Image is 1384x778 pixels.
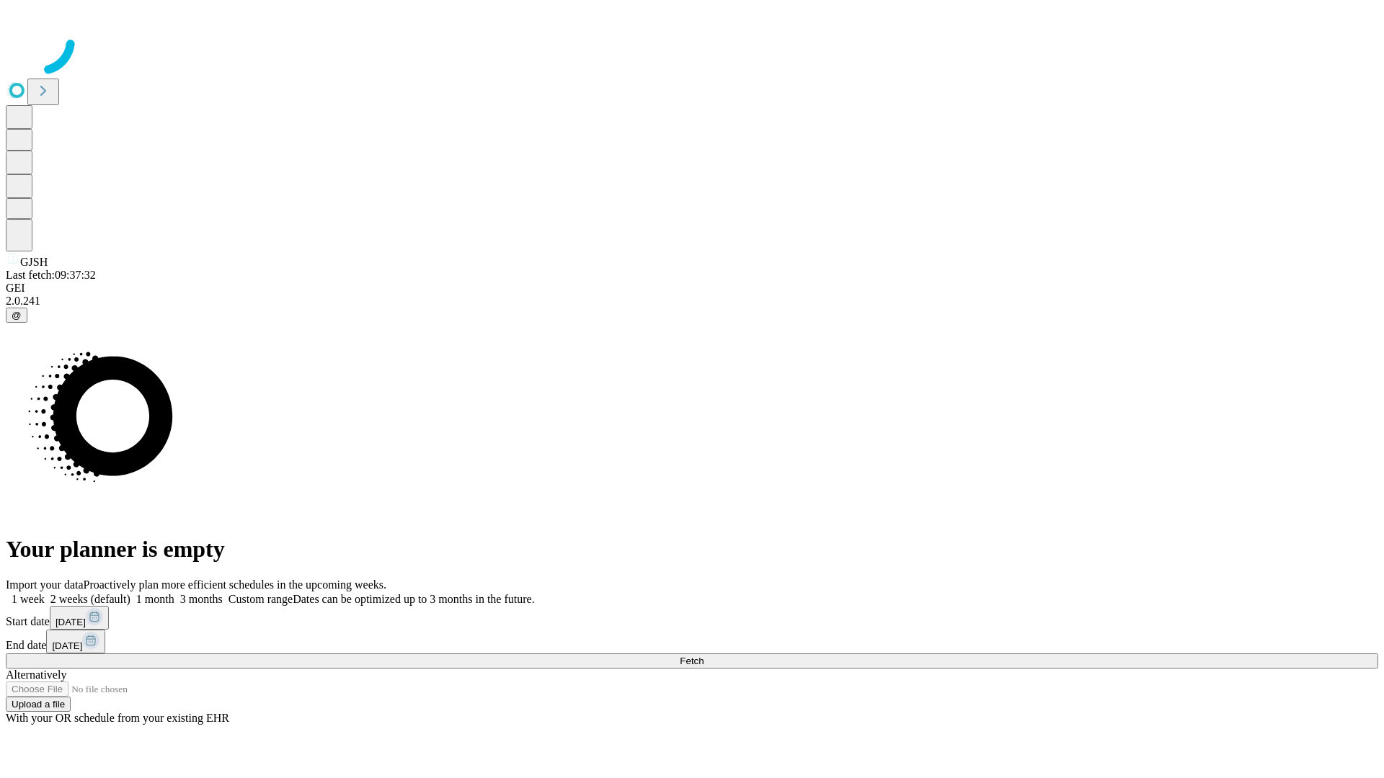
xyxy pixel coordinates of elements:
[56,617,86,627] span: [DATE]
[180,593,223,605] span: 3 months
[20,256,48,268] span: GJSH
[229,593,293,605] span: Custom range
[50,606,109,630] button: [DATE]
[6,630,1378,653] div: End date
[6,578,84,591] span: Import your data
[6,606,1378,630] div: Start date
[6,712,229,724] span: With your OR schedule from your existing EHR
[293,593,534,605] span: Dates can be optimized up to 3 months in the future.
[6,282,1378,295] div: GEI
[46,630,105,653] button: [DATE]
[6,269,96,281] span: Last fetch: 09:37:32
[84,578,386,591] span: Proactively plan more efficient schedules in the upcoming weeks.
[50,593,130,605] span: 2 weeks (default)
[12,310,22,321] span: @
[6,536,1378,563] h1: Your planner is empty
[6,308,27,323] button: @
[6,697,71,712] button: Upload a file
[680,656,704,666] span: Fetch
[6,295,1378,308] div: 2.0.241
[6,653,1378,669] button: Fetch
[136,593,174,605] span: 1 month
[52,640,82,651] span: [DATE]
[6,669,66,681] span: Alternatively
[12,593,45,605] span: 1 week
